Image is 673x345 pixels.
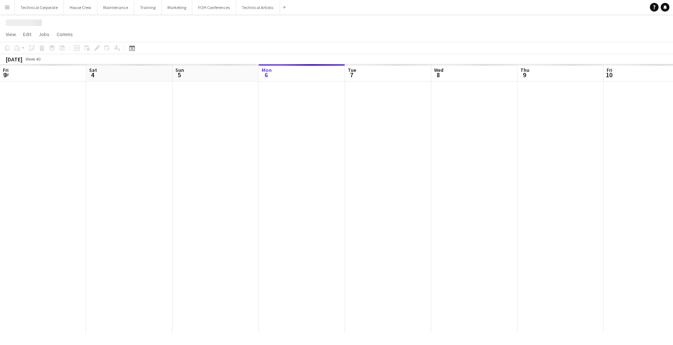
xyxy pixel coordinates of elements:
a: Edit [20,30,34,39]
span: 3 [2,71,9,79]
button: Marketing [162,0,192,14]
span: Fri [607,67,612,73]
button: Maintenance [97,0,134,14]
span: 8 [433,71,443,79]
span: Sat [89,67,97,73]
button: Training [134,0,162,14]
span: 9 [519,71,529,79]
span: Tue [348,67,356,73]
span: View [6,31,16,38]
span: 6 [261,71,272,79]
span: Fri [3,67,9,73]
span: Comms [57,31,73,38]
button: FOH Conferences [192,0,236,14]
div: [DATE] [6,56,22,63]
a: Jobs [36,30,52,39]
span: 7 [347,71,356,79]
span: 5 [174,71,184,79]
span: Thu [520,67,529,73]
a: Comms [54,30,76,39]
button: Technical Artistic [236,0,280,14]
span: 4 [88,71,97,79]
span: 10 [606,71,612,79]
span: Mon [262,67,272,73]
span: Wed [434,67,443,73]
button: House Crew [64,0,97,14]
span: Edit [23,31,31,38]
button: Technical Corporate [15,0,64,14]
span: Sun [175,67,184,73]
a: View [3,30,19,39]
span: Jobs [39,31,49,38]
span: Week 40 [24,56,42,62]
